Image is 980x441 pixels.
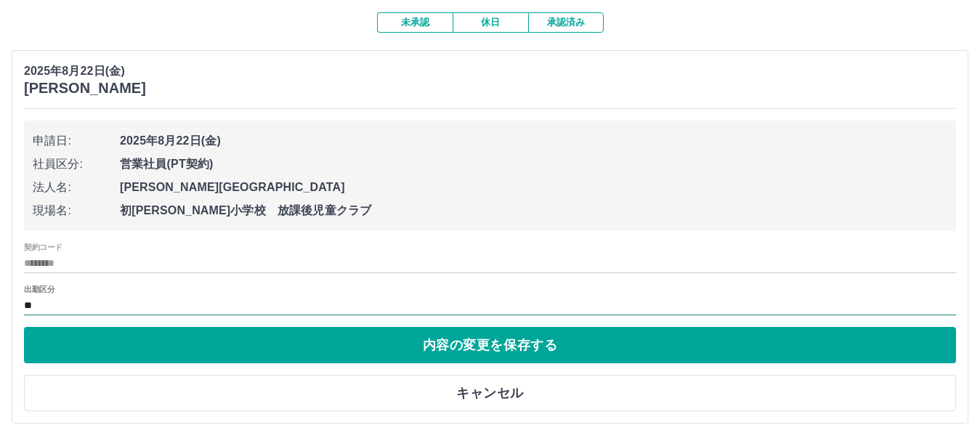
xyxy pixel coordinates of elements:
button: 休日 [453,12,528,33]
button: 内容の変更を保存する [24,327,956,363]
span: 社員区分: [33,155,120,173]
label: 契約コード [24,242,62,253]
span: 営業社員(PT契約) [120,155,947,173]
p: 2025年8月22日(金) [24,62,146,80]
span: [PERSON_NAME][GEOGRAPHIC_DATA] [120,179,947,196]
span: 申請日: [33,132,120,150]
span: 現場名: [33,202,120,219]
span: 2025年8月22日(金) [120,132,947,150]
span: 初[PERSON_NAME]小学校 放課後児童クラブ [120,202,947,219]
label: 出勤区分 [24,284,54,295]
button: 承認済み [528,12,604,33]
button: 未承認 [377,12,453,33]
h3: [PERSON_NAME] [24,80,146,97]
button: キャンセル [24,375,956,411]
span: 法人名: [33,179,120,196]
